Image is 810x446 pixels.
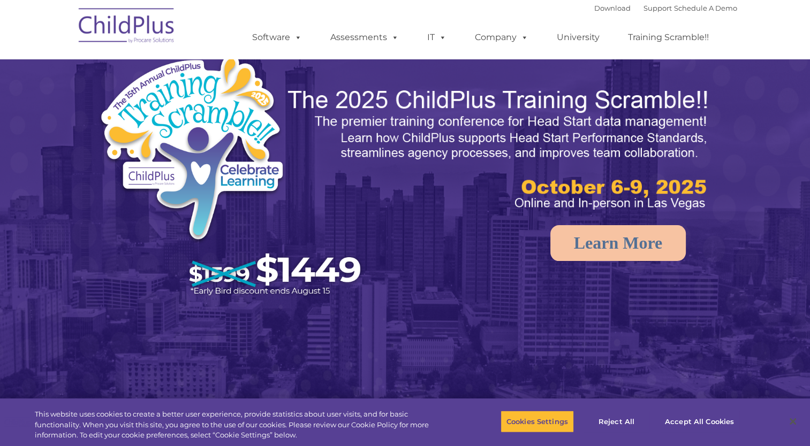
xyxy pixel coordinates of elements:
font: | [594,4,737,12]
a: Download [594,4,631,12]
button: Close [781,410,805,433]
a: Software [241,27,313,48]
img: ChildPlus by Procare Solutions [73,1,180,54]
a: Learn More [550,225,686,261]
button: Accept All Cookies [659,410,740,433]
a: Training Scramble!! [617,27,720,48]
a: Company [464,27,539,48]
button: Cookies Settings [501,410,574,433]
a: Support [644,4,672,12]
a: IT [417,27,457,48]
a: University [546,27,610,48]
div: This website uses cookies to create a better user experience, provide statistics about user visit... [35,409,445,441]
a: Assessments [320,27,410,48]
button: Reject All [583,410,650,433]
a: Schedule A Demo [674,4,737,12]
